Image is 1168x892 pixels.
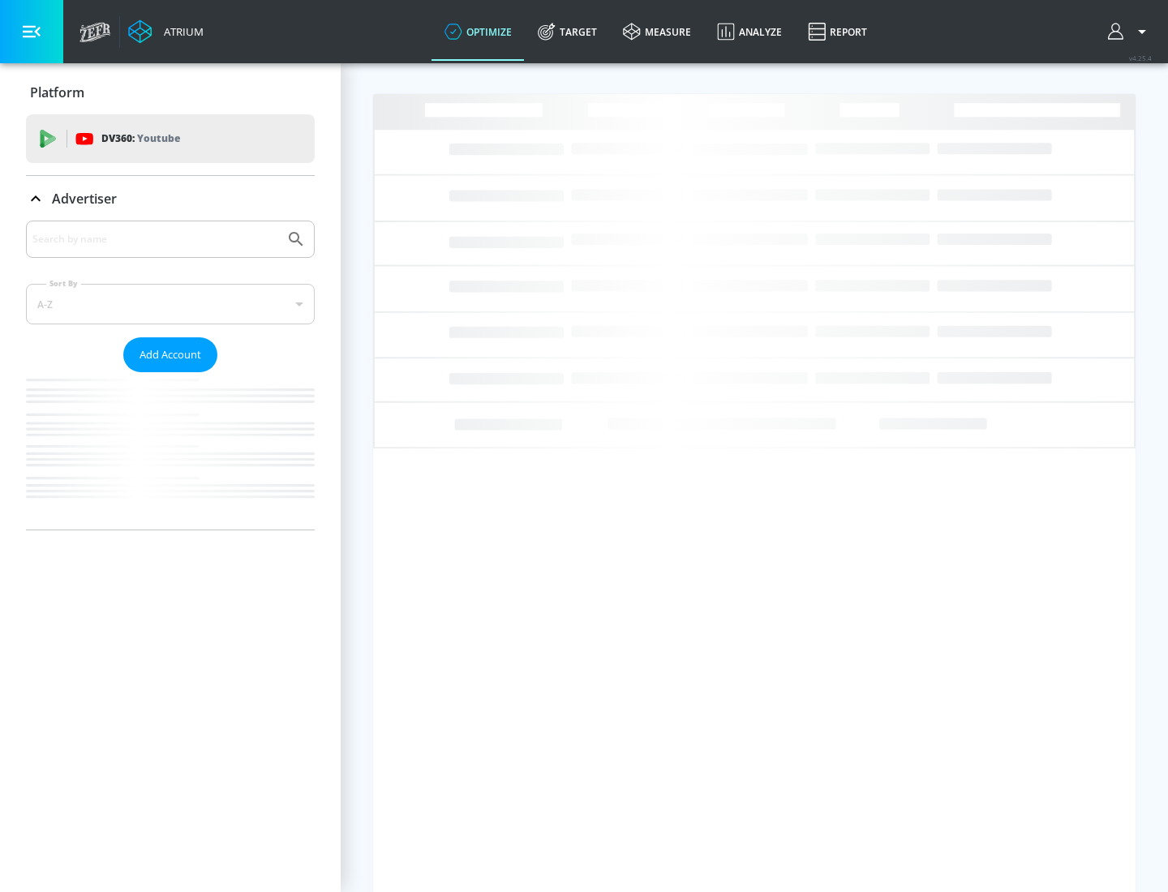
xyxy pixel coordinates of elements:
nav: list of Advertiser [26,372,315,530]
p: DV360: [101,130,180,148]
a: Analyze [704,2,795,61]
a: Atrium [128,19,204,44]
div: A-Z [26,284,315,324]
p: Platform [30,84,84,101]
label: Sort By [46,278,81,289]
div: DV360: Youtube [26,114,315,163]
div: Platform [26,70,315,115]
input: Search by name [32,229,278,250]
a: measure [610,2,704,61]
p: Youtube [137,130,180,147]
a: Target [525,2,610,61]
div: Atrium [157,24,204,39]
button: Add Account [123,337,217,372]
span: Add Account [140,345,201,364]
p: Advertiser [52,190,117,208]
div: Advertiser [26,221,315,530]
span: v 4.25.4 [1129,54,1152,62]
div: Advertiser [26,176,315,221]
a: Report [795,2,880,61]
a: optimize [432,2,525,61]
